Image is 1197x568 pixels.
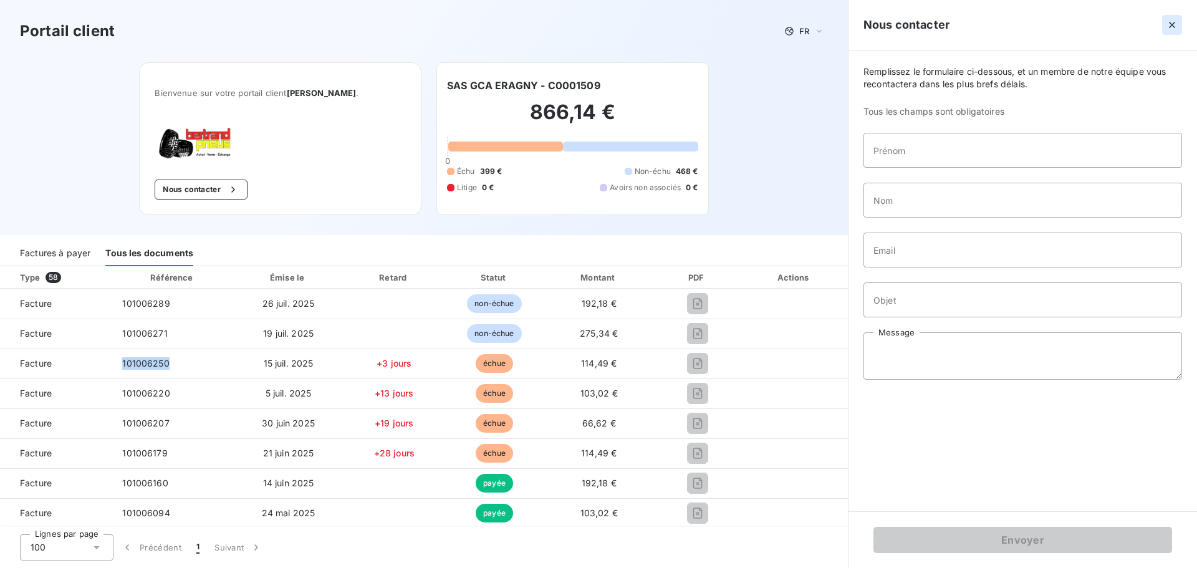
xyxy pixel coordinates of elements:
[546,271,651,284] div: Montant
[122,508,170,518] span: 101006094
[377,358,411,368] span: +3 jours
[676,166,698,177] span: 468 €
[196,541,199,554] span: 1
[10,297,102,310] span: Facture
[476,354,513,373] span: échue
[448,271,542,284] div: Statut
[10,417,102,430] span: Facture
[799,26,809,36] span: FR
[10,357,102,370] span: Facture
[482,182,494,193] span: 0 €
[457,166,475,177] span: Échu
[743,271,845,284] div: Actions
[155,128,234,160] img: Company logo
[10,327,102,340] span: Facture
[10,387,102,400] span: Facture
[467,324,521,343] span: non-échue
[656,271,738,284] div: PDF
[122,328,167,339] span: 101006271
[189,534,207,561] button: 1
[122,298,170,309] span: 101006289
[582,418,616,428] span: 66,62 €
[581,448,617,458] span: 114,49 €
[31,541,46,554] span: 100
[863,233,1182,267] input: placeholder
[476,474,513,493] span: payée
[582,298,617,309] span: 192,18 €
[262,508,315,518] span: 24 mai 2025
[105,240,193,266] div: Tous les documents
[447,78,600,93] h6: SAS GCA ERAGNY - C0001509
[10,477,102,489] span: Facture
[10,447,102,460] span: Facture
[263,478,314,488] span: 14 juin 2025
[122,448,167,458] span: 101006179
[610,182,681,193] span: Avoirs non associés
[346,271,443,284] div: Retard
[10,507,102,519] span: Facture
[580,328,618,339] span: 275,34 €
[445,156,450,166] span: 0
[150,272,193,282] div: Référence
[582,478,617,488] span: 192,18 €
[207,534,270,561] button: Suivant
[467,294,521,313] span: non-échue
[122,358,169,368] span: 101006250
[122,388,170,398] span: 101006220
[12,271,110,284] div: Type
[155,88,406,98] span: Bienvenue sur votre portail client .
[476,444,513,463] span: échue
[873,527,1172,553] button: Envoyer
[686,182,698,193] span: 0 €
[375,418,413,428] span: +19 jours
[266,388,312,398] span: 5 juil. 2025
[863,183,1182,218] input: placeholder
[46,272,61,283] span: 58
[122,478,168,488] span: 101006160
[155,180,247,200] button: Nous contacter
[457,182,477,193] span: Litige
[262,298,315,309] span: 26 juil. 2025
[122,418,169,428] span: 101006207
[447,100,698,137] h2: 866,14 €
[476,504,513,522] span: payée
[287,88,357,98] span: [PERSON_NAME]
[580,388,618,398] span: 103,02 €
[113,534,189,561] button: Précédent
[20,20,115,42] h3: Portail client
[264,358,314,368] span: 15 juil. 2025
[263,448,314,458] span: 21 juin 2025
[863,105,1182,118] span: Tous les champs sont obligatoires
[863,16,949,34] h5: Nous contacter
[262,418,315,428] span: 30 juin 2025
[635,166,671,177] span: Non-échu
[476,384,513,403] span: échue
[20,240,90,266] div: Factures à payer
[863,65,1182,90] span: Remplissez le formulaire ci-dessous, et un membre de notre équipe vous recontactera dans les plus...
[374,448,415,458] span: +28 jours
[476,414,513,433] span: échue
[581,358,617,368] span: 114,49 €
[863,282,1182,317] input: placeholder
[580,508,618,518] span: 103,02 €
[263,328,314,339] span: 19 juil. 2025
[863,133,1182,168] input: placeholder
[480,166,502,177] span: 399 €
[236,271,341,284] div: Émise le
[375,388,413,398] span: +13 jours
